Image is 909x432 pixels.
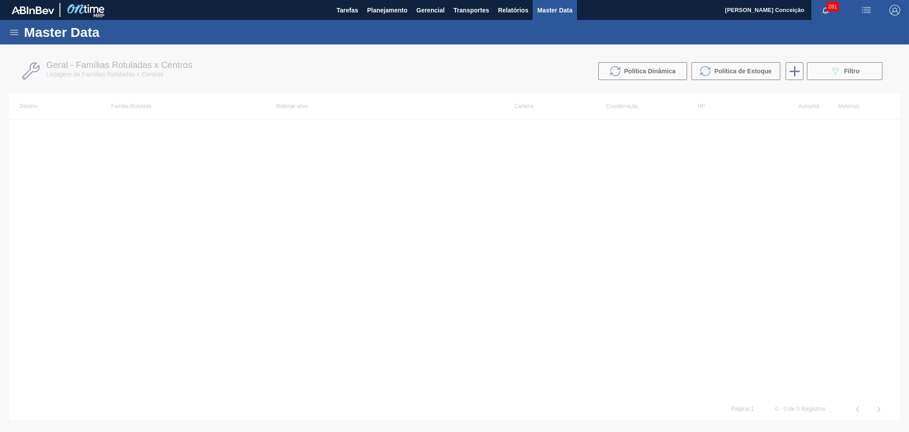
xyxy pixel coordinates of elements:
span: 281 [826,2,839,12]
span: Tarefas [336,5,358,16]
span: Relatórios [498,5,528,16]
h1: Master Data [24,27,182,37]
span: Master Data [537,5,572,16]
span: Transportes [454,5,489,16]
button: Notificações [811,4,840,16]
img: userActions [861,5,872,16]
img: TNhmsLtSVTkK8tSr43FrP2fwEKptu5GPRR3wAAAABJRU5ErkJggg== [12,6,54,14]
span: Gerencial [416,5,445,16]
span: Planejamento [367,5,407,16]
img: Logout [889,5,900,16]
